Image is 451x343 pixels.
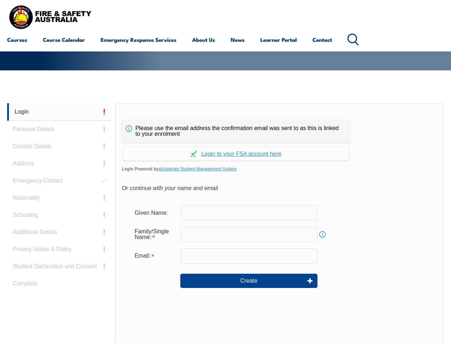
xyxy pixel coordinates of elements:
a: Emergency Response Services [101,31,176,48]
span: Login Powered by [122,164,437,174]
img: Log in withaxcelerate [191,151,197,157]
a: Course Calendar [43,31,85,48]
a: Login [7,103,111,121]
a: About Us [192,31,215,48]
a: News [231,31,245,48]
a: Contact [312,31,332,48]
div: Family/Single Name is required. [129,225,180,244]
div: Given Name: [129,206,180,219]
div: Email is required. [129,249,180,263]
a: Info [317,229,327,239]
a: Learner Portal [260,31,297,48]
div: Or continue with your name and email [122,183,437,194]
a: Courses [7,31,27,48]
button: Create [180,274,317,288]
div: Please use the email address the confirmation email was sent to as this is linked to your enrolment [122,120,350,143]
a: aXcelerate Student Management System [159,166,237,171]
